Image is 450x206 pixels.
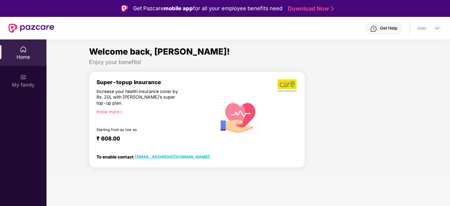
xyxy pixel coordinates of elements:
[288,5,332,12] a: Download Now
[89,46,230,57] span: Welcome back, [PERSON_NAME]!
[20,74,27,81] img: svg+xml;base64,PHN2ZyB3aWR0aD0iMjAiIGhlaWdodD0iMjAiIHZpZXdCb3g9IjAgMCAyMCAyMCIgZmlsbD0ibm9uZSIgeG...
[331,5,334,12] img: Stroke
[164,5,193,12] strong: mobile app
[121,5,128,12] img: Logo
[96,135,207,144] div: ₹ 608.00
[370,25,377,32] img: svg+xml;base64,PHN2ZyBpZD0iSGVscC0zMngzMiIgeG1sbnM9Imh0dHA6Ly93d3cudzMub3JnLzIwMDAvc3ZnIiB3aWR0aD...
[96,109,210,114] div: Know more
[96,154,210,159] div: To enable contact
[20,46,27,53] img: svg+xml;base64,PHN2ZyBpZD0iSG9tZSIgeG1sbnM9Imh0dHA6Ly93d3cudzMub3JnLzIwMDAvc3ZnIiB3aWR0aD0iMjAiIG...
[119,110,123,114] span: right
[417,25,427,31] div: User
[380,25,397,31] div: Get Help
[96,127,184,132] div: Starting from as low as
[435,25,440,31] img: svg+xml;base64,PHN2ZyBpZD0iRHJvcGRvd24tMzJ4MzIiIHhtbG5zPSJodHRwOi8vd3d3LnczLm9yZy8yMDAwL3N2ZyIgd2...
[89,58,407,66] div: Enjoy your benefits!
[96,79,214,86] div: Super-topup Insurance
[214,89,264,140] img: svg+xml;base64,PHN2ZyB4bWxucz0iaHR0cDovL3d3dy53My5vcmcvMjAwMC9zdmciIHhtbG5zOnhsaW5rPSJodHRwOi8vd3...
[133,4,282,13] div: Get Pazcare for all your employee benefits need
[8,24,54,33] img: New Pazcare Logo
[135,154,210,160] a: [EMAIL_ADDRESS][DOMAIN_NAME]
[277,79,298,92] img: b5dec4f62d2307b9de63beb79f102df3.png
[96,89,183,106] div: Increase your health insurance cover by Rs. 20L with [PERSON_NAME]’s super top-up plan.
